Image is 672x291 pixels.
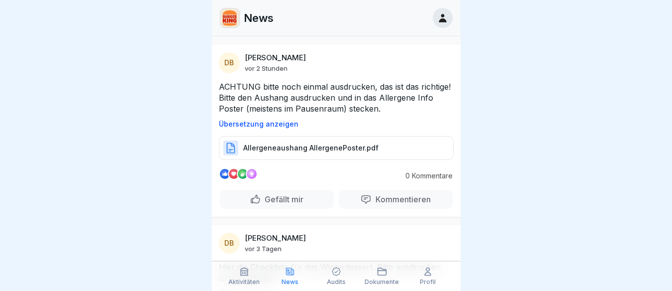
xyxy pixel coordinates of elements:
[245,234,306,243] p: [PERSON_NAME]
[420,279,436,286] p: Profil
[261,194,303,204] p: Gefällt mir
[228,279,260,286] p: Aktivitäten
[282,279,298,286] p: News
[398,172,453,180] p: 0 Kommentare
[220,8,239,27] img: w2f18lwxr3adf3talrpwf6id.png
[219,233,240,254] div: DB
[245,245,282,253] p: vor 3 Tagen
[245,53,306,62] p: [PERSON_NAME]
[245,64,288,72] p: vor 2 Stunden
[243,143,379,153] p: Allergeneaushang AllergenePoster.pdf
[219,52,240,73] div: DB
[219,81,454,114] p: ACHTUNG bitte noch einmal ausdrucken, das ist das richtige! Bitte den Aushang ausdrucken und in d...
[372,194,431,204] p: Kommentieren
[244,11,274,24] p: News
[219,120,454,128] p: Übersetzung anzeigen
[219,147,454,157] a: Allergeneaushang AllergenePoster.pdf
[327,279,346,286] p: Audits
[365,279,399,286] p: Dokumente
